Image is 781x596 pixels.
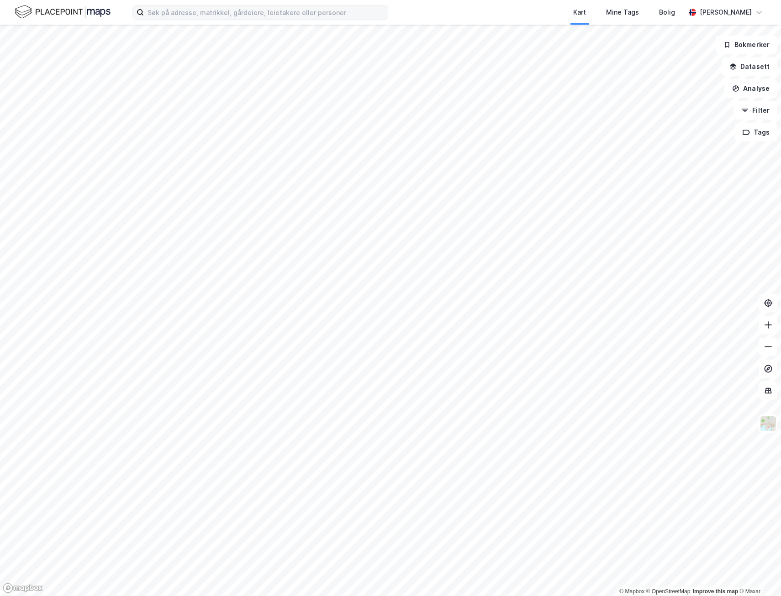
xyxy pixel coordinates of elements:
[735,552,781,596] iframe: Chat Widget
[716,36,777,54] button: Bokmerker
[659,7,675,18] div: Bolig
[15,4,111,20] img: logo.f888ab2527a4732fd821a326f86c7f29.svg
[700,7,752,18] div: [PERSON_NAME]
[646,588,691,595] a: OpenStreetMap
[722,58,777,76] button: Datasett
[735,123,777,141] button: Tags
[606,7,639,18] div: Mine Tags
[619,588,644,595] a: Mapbox
[3,583,43,593] a: Mapbox homepage
[734,101,777,120] button: Filter
[693,588,738,595] a: Improve this map
[760,415,777,432] img: Z
[724,79,777,98] button: Analyse
[144,5,388,19] input: Søk på adresse, matrikkel, gårdeiere, leietakere eller personer
[573,7,586,18] div: Kart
